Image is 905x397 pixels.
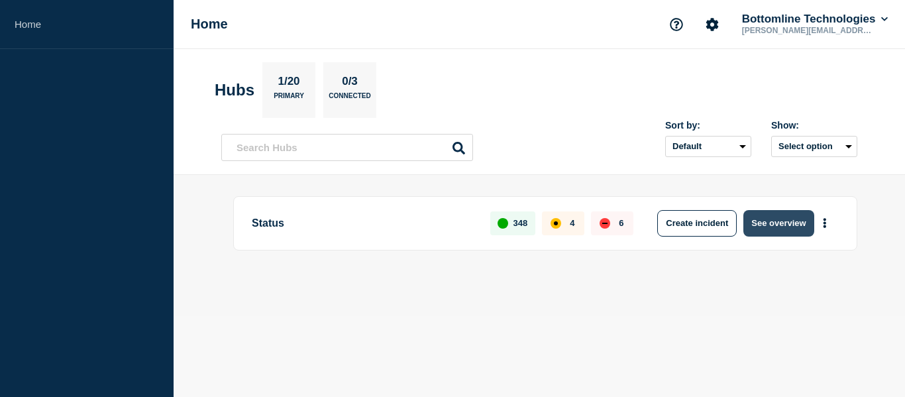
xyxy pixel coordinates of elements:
[663,11,690,38] button: Support
[274,92,304,106] p: Primary
[665,136,751,157] select: Sort by
[551,218,561,229] div: affected
[600,218,610,229] div: down
[665,120,751,131] div: Sort by:
[739,13,890,26] button: Bottomline Technologies
[771,120,857,131] div: Show:
[221,134,473,161] input: Search Hubs
[273,75,305,92] p: 1/20
[329,92,370,106] p: Connected
[513,218,528,228] p: 348
[498,218,508,229] div: up
[743,210,814,237] button: See overview
[215,81,254,99] h2: Hubs
[191,17,228,32] h1: Home
[698,11,726,38] button: Account settings
[337,75,363,92] p: 0/3
[816,211,833,235] button: More actions
[771,136,857,157] button: Select option
[739,26,877,35] p: [PERSON_NAME][EMAIL_ADDRESS][PERSON_NAME][DOMAIN_NAME]
[570,218,574,228] p: 4
[657,210,737,237] button: Create incident
[619,218,623,228] p: 6
[252,210,475,237] p: Status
